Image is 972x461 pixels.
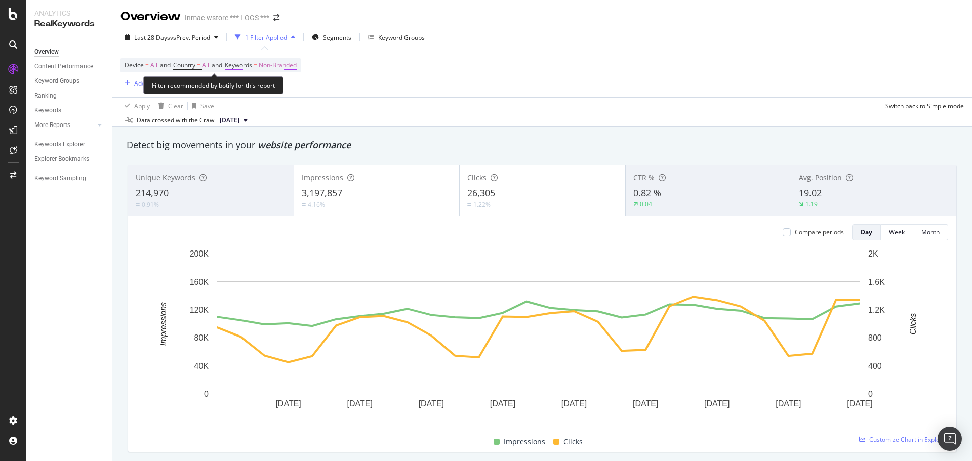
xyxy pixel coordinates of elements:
[160,61,171,69] span: and
[868,277,885,286] text: 1.6K
[34,173,86,184] div: Keyword Sampling
[216,114,252,127] button: [DATE]
[490,399,515,408] text: [DATE]
[34,18,104,30] div: RealKeywords
[34,139,105,150] a: Keywords Explorer
[200,102,214,110] div: Save
[136,173,195,182] span: Unique Keywords
[194,333,209,342] text: 80K
[776,399,801,408] text: [DATE]
[245,33,287,42] div: 1 Filter Applied
[640,200,652,208] div: 0.04
[137,116,216,125] div: Data crossed with the Crawl
[120,98,150,114] button: Apply
[258,139,351,151] span: website performance
[136,248,941,424] svg: A chart.
[861,228,872,236] div: Day
[308,29,355,46] button: Segments
[467,187,495,199] span: 26,305
[142,200,159,209] div: 0.91%
[212,61,222,69] span: and
[504,436,545,448] span: Impressions
[34,105,61,116] div: Keywords
[913,224,948,240] button: Month
[188,98,214,114] button: Save
[127,139,958,152] div: Detect big movements in your
[889,228,905,236] div: Week
[34,47,105,57] a: Overview
[34,91,105,101] a: Ranking
[120,8,181,25] div: Overview
[225,61,252,69] span: Keywords
[134,33,170,42] span: Last 28 Days
[136,203,140,206] img: Equal
[254,61,257,69] span: =
[150,58,157,72] span: All
[302,203,306,206] img: Equal
[868,306,885,314] text: 1.2K
[302,187,342,199] span: 3,197,857
[938,427,962,451] div: Open Intercom Messenger
[190,306,209,314] text: 120K
[467,173,487,182] span: Clicks
[563,436,583,448] span: Clicks
[34,61,105,72] a: Content Performance
[34,76,105,87] a: Keyword Groups
[34,47,59,57] div: Overview
[34,8,104,18] div: Analytics
[134,79,161,88] div: Add Filter
[852,224,881,240] button: Day
[881,224,913,240] button: Week
[34,120,70,131] div: More Reports
[885,102,964,110] div: Switch back to Simple mode
[34,61,93,72] div: Content Performance
[868,362,882,370] text: 400
[170,33,210,42] span: vs Prev. Period
[125,61,144,69] span: Device
[231,29,299,46] button: 1 Filter Applied
[34,91,57,101] div: Ranking
[847,399,872,408] text: [DATE]
[34,105,105,116] a: Keywords
[190,277,209,286] text: 160K
[202,58,209,72] span: All
[869,435,948,444] span: Customize Chart in Explorer
[143,76,283,94] div: Filter recommended by botify for this report
[859,435,948,444] a: Customize Chart in Explorer
[308,200,325,209] div: 4.16%
[868,333,882,342] text: 800
[704,399,730,408] text: [DATE]
[633,173,655,182] span: CTR %
[134,102,150,110] div: Apply
[473,200,491,209] div: 1.22%
[909,313,917,335] text: Clicks
[136,187,169,199] span: 214,970
[34,173,105,184] a: Keyword Sampling
[347,399,373,408] text: [DATE]
[633,399,658,408] text: [DATE]
[34,120,95,131] a: More Reports
[168,102,183,110] div: Clear
[868,249,878,258] text: 2K
[273,14,279,21] div: arrow-right-arrow-left
[419,399,444,408] text: [DATE]
[34,139,85,150] div: Keywords Explorer
[799,173,842,182] span: Avg. Position
[805,200,818,208] div: 1.19
[154,98,183,114] button: Clear
[364,29,429,46] button: Keyword Groups
[204,390,209,398] text: 0
[34,76,79,87] div: Keyword Groups
[633,187,661,199] span: 0.82 %
[467,203,471,206] img: Equal
[259,58,297,72] span: Non-Branded
[173,61,195,69] span: Country
[34,154,89,164] div: Explorer Bookmarks
[795,228,844,236] div: Compare periods
[159,302,168,346] text: Impressions
[561,399,587,408] text: [DATE]
[194,362,209,370] text: 40K
[323,33,351,42] span: Segments
[302,173,343,182] span: Impressions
